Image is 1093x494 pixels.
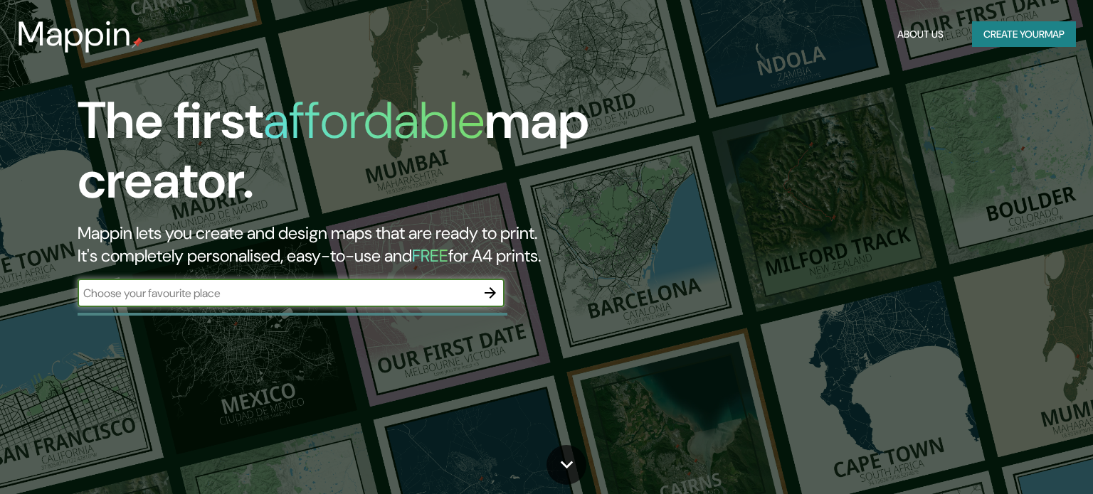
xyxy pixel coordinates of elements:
h3: Mappin [17,14,132,54]
button: About Us [892,21,949,48]
h1: affordable [263,87,485,154]
h2: Mappin lets you create and design maps that are ready to print. It's completely personalised, eas... [78,222,624,267]
input: Choose your favourite place [78,285,476,301]
h5: FREE [412,245,448,267]
h1: The first map creator. [78,91,624,222]
img: mappin-pin [132,37,143,48]
button: Create yourmap [972,21,1076,48]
